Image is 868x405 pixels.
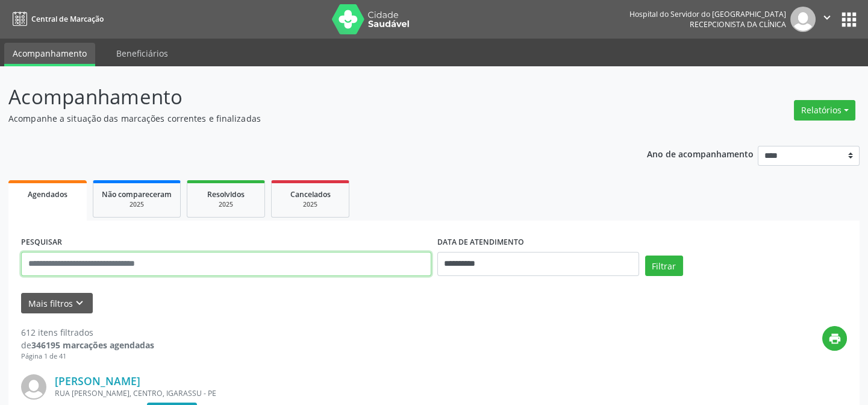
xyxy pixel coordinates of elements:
[790,7,816,32] img: img
[8,82,604,112] p: Acompanhamento
[816,7,838,32] button: 
[102,200,172,209] div: 2025
[280,200,340,209] div: 2025
[21,233,62,252] label: PESQUISAR
[196,200,256,209] div: 2025
[31,339,154,351] strong: 346195 marcações agendadas
[290,189,331,199] span: Cancelados
[822,326,847,351] button: print
[55,374,140,388] a: [PERSON_NAME]
[21,339,154,351] div: de
[4,43,95,66] a: Acompanhamento
[207,189,245,199] span: Resolvidos
[21,351,154,362] div: Página 1 de 41
[794,100,855,121] button: Relatórios
[690,19,786,30] span: Recepcionista da clínica
[31,14,104,24] span: Central de Marcação
[73,297,86,310] i: keyboard_arrow_down
[8,112,604,125] p: Acompanhe a situação das marcações correntes e finalizadas
[21,374,46,400] img: img
[647,146,754,161] p: Ano de acompanhamento
[629,9,786,19] div: Hospital do Servidor do [GEOGRAPHIC_DATA]
[28,189,67,199] span: Agendados
[55,388,666,398] div: RUA [PERSON_NAME], CENTRO, IGARASSU - PE
[437,233,524,252] label: DATA DE ATENDIMENTO
[8,9,104,29] a: Central de Marcação
[102,189,172,199] span: Não compareceram
[828,332,841,345] i: print
[820,11,834,24] i: 
[21,326,154,339] div: 612 itens filtrados
[21,293,93,314] button: Mais filtroskeyboard_arrow_down
[838,9,860,30] button: apps
[108,43,176,64] a: Beneficiários
[645,256,683,276] button: Filtrar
